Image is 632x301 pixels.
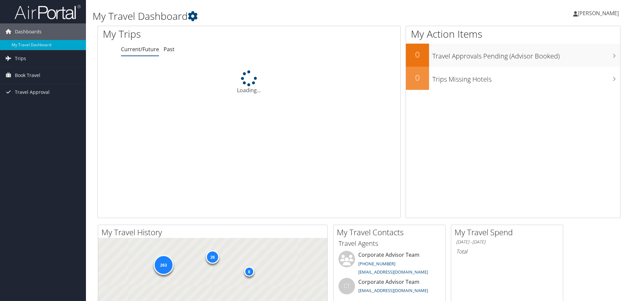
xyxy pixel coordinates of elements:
h2: 0 [406,49,429,60]
h1: My Travel Dashboard [93,9,448,23]
h3: Travel Approvals Pending (Advisor Booked) [432,48,620,61]
li: Corporate Advisor Team [335,278,444,299]
span: Trips [15,50,26,67]
h6: Total [456,248,558,255]
div: Loading... [98,70,400,94]
a: 0Travel Approvals Pending (Advisor Booked) [406,44,620,67]
h1: My Trips [103,27,269,41]
a: Current/Future [121,46,159,53]
h3: Travel Agents [338,239,440,248]
div: 26 [206,250,219,264]
span: Book Travel [15,67,40,84]
span: Dashboards [15,23,42,40]
h3: Trips Missing Hotels [432,71,620,84]
a: [PHONE_NUMBER] [358,261,395,267]
div: 263 [153,255,173,275]
a: Past [164,46,175,53]
div: 8 [244,266,254,276]
a: [EMAIL_ADDRESS][DOMAIN_NAME] [358,287,428,293]
h6: [DATE] - [DATE] [456,239,558,245]
div: CT [338,278,355,294]
a: [PERSON_NAME] [573,3,625,23]
span: [PERSON_NAME] [578,10,619,17]
a: 0Trips Missing Hotels [406,67,620,90]
h2: My Travel Contacts [337,227,445,238]
h2: My Travel History [101,227,327,238]
span: Travel Approval [15,84,50,100]
a: [EMAIL_ADDRESS][DOMAIN_NAME] [358,269,428,275]
h1: My Action Items [406,27,620,41]
img: airportal-logo.png [15,4,81,20]
h2: 0 [406,72,429,83]
h2: My Travel Spend [454,227,563,238]
li: Corporate Advisor Team [335,251,444,278]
